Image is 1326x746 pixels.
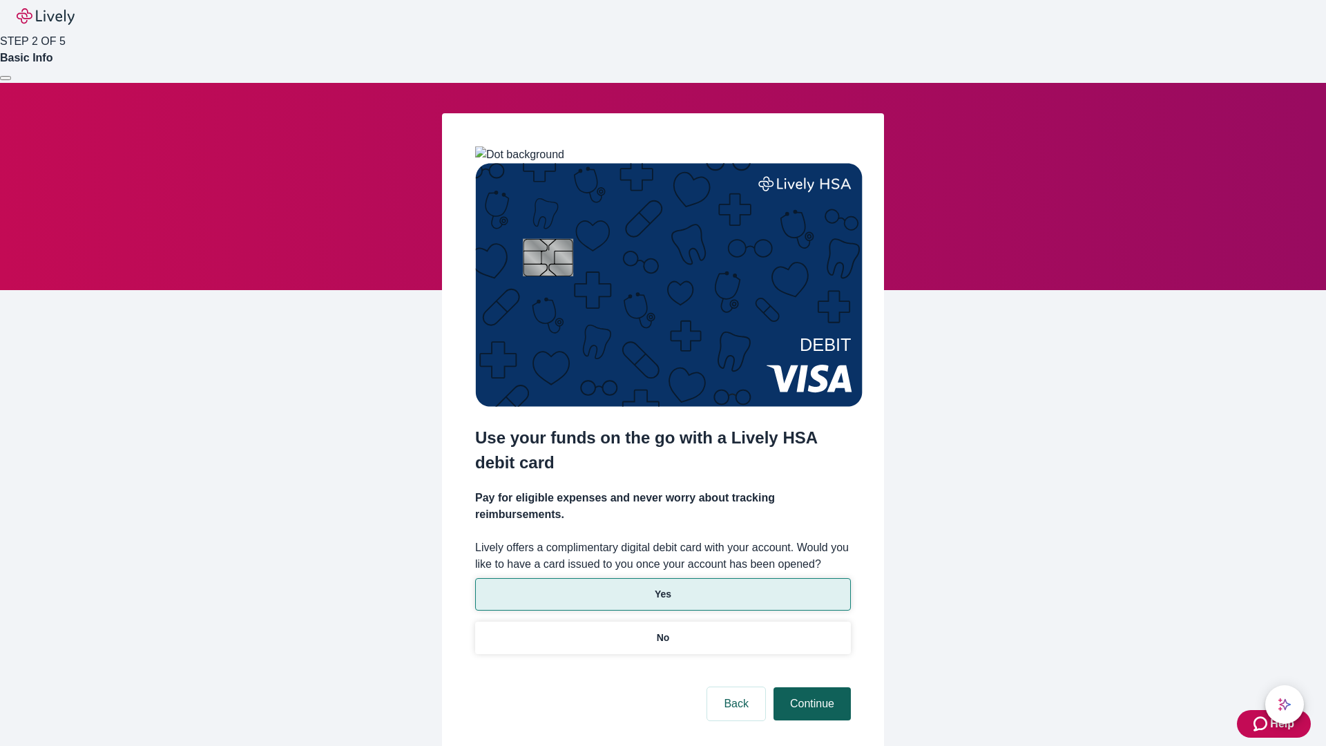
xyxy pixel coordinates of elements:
button: Back [707,687,765,720]
p: Yes [655,587,671,602]
svg: Zendesk support icon [1253,716,1270,732]
button: Yes [475,578,851,611]
span: Help [1270,716,1294,732]
h2: Use your funds on the go with a Lively HSA debit card [475,425,851,475]
img: Debit card [475,163,863,407]
h4: Pay for eligible expenses and never worry about tracking reimbursements. [475,490,851,523]
button: Continue [773,687,851,720]
button: No [475,622,851,654]
p: No [657,631,670,645]
button: chat [1265,685,1304,724]
label: Lively offers a complimentary digital debit card with your account. Would you like to have a card... [475,539,851,573]
img: Lively [17,8,75,25]
img: Dot background [475,146,564,163]
svg: Lively AI Assistant [1278,698,1291,711]
button: Zendesk support iconHelp [1237,710,1311,738]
